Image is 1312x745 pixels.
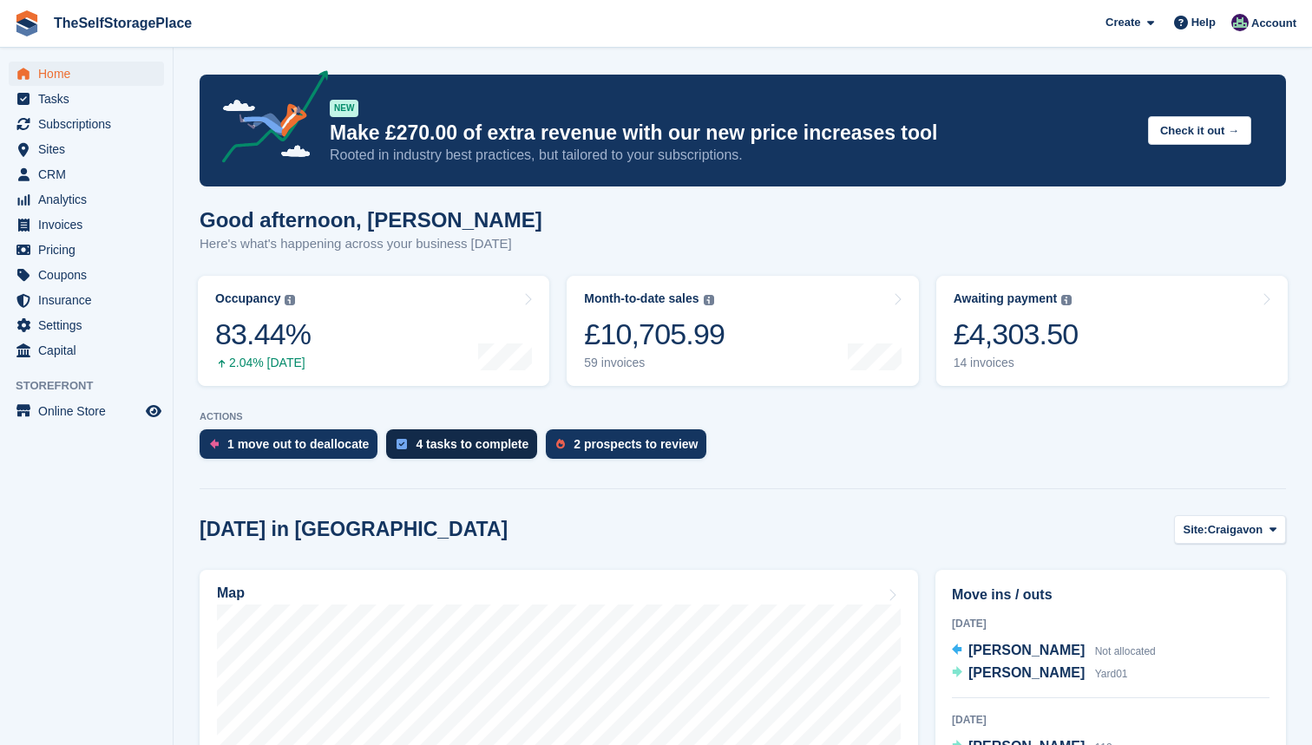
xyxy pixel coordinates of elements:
[215,356,311,370] div: 2.04% [DATE]
[14,10,40,36] img: stora-icon-8386f47178a22dfd0bd8f6a31ec36ba5ce8667c1dd55bd0f319d3a0aa187defe.svg
[9,137,164,161] a: menu
[386,429,546,467] a: 4 tasks to complete
[954,317,1079,352] div: £4,303.50
[207,70,329,169] img: price-adjustments-announcement-icon-8257ccfd72463d97f412b2fc003d46551f7dbcb40ab6d574587a9cd5c0d94...
[330,100,358,117] div: NEW
[567,276,918,386] a: Month-to-date sales £10,705.99 59 invoices
[38,288,142,312] span: Insurance
[38,313,142,337] span: Settings
[546,429,715,467] a: 2 prospects to review
[1208,521,1263,539] span: Craigavon
[1148,116,1251,145] button: Check it out →
[1095,645,1156,657] span: Not allocated
[556,439,565,449] img: prospect-51fa495bee0391a8d652442698ab0144808aea92771e9ea1ae160a38d050c398.svg
[584,291,699,306] div: Month-to-date sales
[397,439,407,449] img: task-75834270c22a3079a89374b754ae025e5fb1db73e45f91037f5363f120a921f8.svg
[952,616,1269,631] div: [DATE]
[574,437,698,451] div: 2 prospects to review
[952,585,1269,605] h2: Move ins / outs
[584,317,725,352] div: £10,705.99
[952,640,1156,663] a: [PERSON_NAME] Not allocated
[9,212,164,237] a: menu
[968,643,1085,657] span: [PERSON_NAME]
[198,276,549,386] a: Occupancy 83.44% 2.04% [DATE]
[952,712,1269,728] div: [DATE]
[38,212,142,237] span: Invoices
[9,162,164,186] a: menu
[1231,14,1249,31] img: Sam
[200,429,386,467] a: 1 move out to deallocate
[330,146,1134,165] p: Rooted in industry best practices, but tailored to your subscriptions.
[215,317,311,352] div: 83.44%
[200,208,542,232] h1: Good afternoon, [PERSON_NAME]
[38,137,142,161] span: Sites
[38,187,142,212] span: Analytics
[9,187,164,212] a: menu
[9,112,164,136] a: menu
[38,162,142,186] span: CRM
[38,62,142,86] span: Home
[16,377,173,395] span: Storefront
[704,295,714,305] img: icon-info-grey-7440780725fd019a000dd9b08b2336e03edf1995a4989e88bcd33f0948082b44.svg
[143,401,164,422] a: Preview store
[954,291,1058,306] div: Awaiting payment
[200,234,542,254] p: Here's what's happening across your business [DATE]
[584,356,725,370] div: 59 invoices
[38,238,142,262] span: Pricing
[200,518,508,541] h2: [DATE] in [GEOGRAPHIC_DATA]
[9,263,164,287] a: menu
[1105,14,1140,31] span: Create
[1251,15,1296,32] span: Account
[285,295,295,305] img: icon-info-grey-7440780725fd019a000dd9b08b2336e03edf1995a4989e88bcd33f0948082b44.svg
[38,87,142,111] span: Tasks
[1095,668,1128,680] span: Yard01
[1061,295,1072,305] img: icon-info-grey-7440780725fd019a000dd9b08b2336e03edf1995a4989e88bcd33f0948082b44.svg
[330,121,1134,146] p: Make £270.00 of extra revenue with our new price increases tool
[38,399,142,423] span: Online Store
[9,338,164,363] a: menu
[200,411,1286,422] p: ACTIONS
[47,9,199,37] a: TheSelfStoragePlace
[9,288,164,312] a: menu
[416,437,528,451] div: 4 tasks to complete
[954,356,1079,370] div: 14 invoices
[1174,515,1287,544] button: Site: Craigavon
[38,112,142,136] span: Subscriptions
[38,263,142,287] span: Coupons
[217,585,245,601] h2: Map
[227,437,369,451] div: 1 move out to deallocate
[9,87,164,111] a: menu
[9,238,164,262] a: menu
[9,399,164,423] a: menu
[1191,14,1216,31] span: Help
[9,313,164,337] a: menu
[215,291,280,306] div: Occupancy
[1184,521,1208,539] span: Site:
[210,439,219,449] img: move_outs_to_deallocate_icon-f764333ba52eb49d3ac5e1228854f67142a1ed5810a6f6cc68b1a99e826820c5.svg
[936,276,1288,386] a: Awaiting payment £4,303.50 14 invoices
[952,663,1128,685] a: [PERSON_NAME] Yard01
[9,62,164,86] a: menu
[968,665,1085,680] span: [PERSON_NAME]
[38,338,142,363] span: Capital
